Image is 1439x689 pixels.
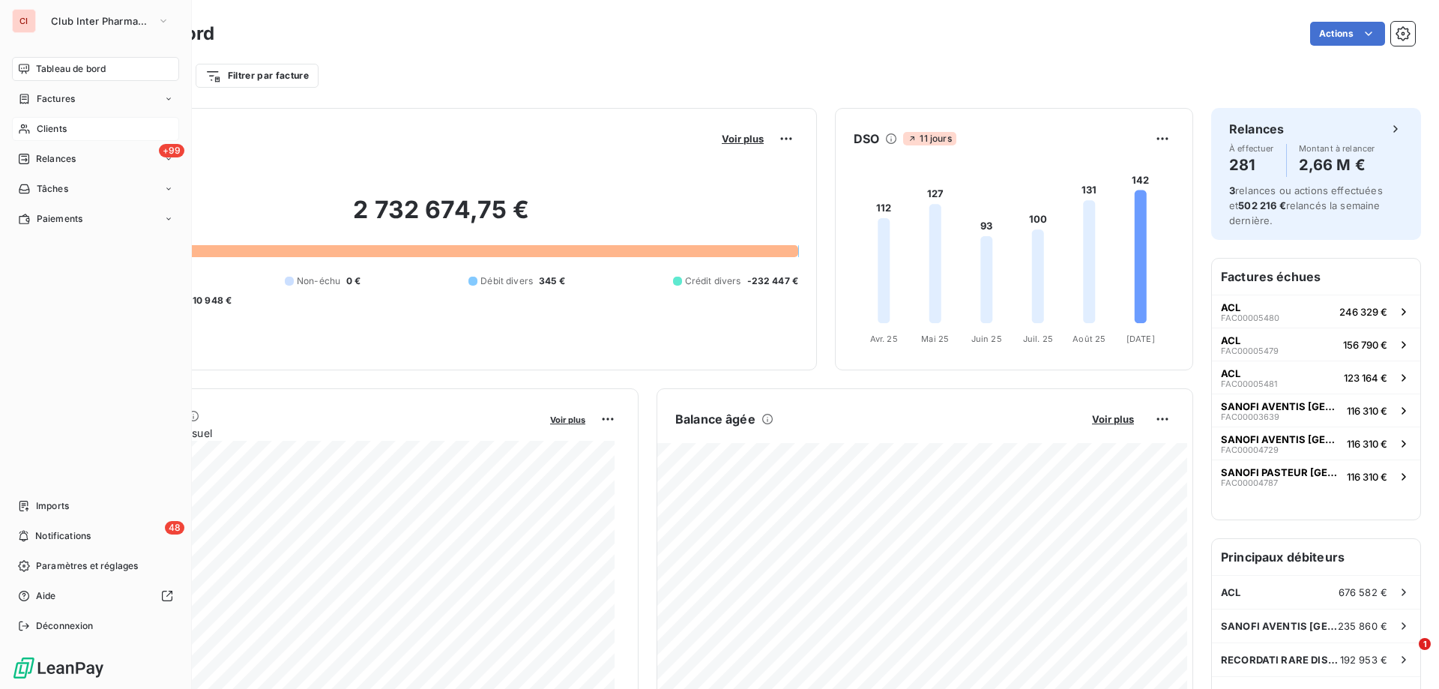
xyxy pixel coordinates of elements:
span: 502 216 € [1238,199,1285,211]
h4: 2,66 M € [1299,153,1375,177]
span: SANOFI AVENTIS [GEOGRAPHIC_DATA] [1221,433,1341,445]
button: SANOFI AVENTIS [GEOGRAPHIC_DATA]FAC00003639116 310 € [1212,394,1420,427]
tspan: [DATE] [1126,334,1155,344]
span: FAC00004787 [1221,478,1278,487]
span: Chiffre d'affaires mensuel [85,425,540,441]
span: À effectuer [1229,144,1274,153]
span: FAC00004729 [1221,445,1279,454]
span: ACL [1221,301,1240,313]
h6: DSO [854,130,879,148]
button: ACLFAC00005479156 790 € [1212,328,1420,361]
h6: Balance âgée [675,410,755,428]
span: 192 953 € [1340,654,1387,666]
span: 345 € [539,274,565,288]
button: Voir plus [1087,412,1138,426]
span: Aide [36,589,56,603]
span: FAC00005480 [1221,313,1279,322]
span: FAC00003639 [1221,412,1279,421]
span: 235 860 € [1338,620,1387,632]
h6: Relances [1229,120,1284,138]
span: 0 € [346,274,360,288]
span: Notifications [35,529,91,543]
span: 116 310 € [1347,471,1387,483]
button: ACLFAC00005481123 164 € [1212,361,1420,394]
span: Club Inter Pharmaceutique [51,15,151,27]
tspan: Juin 25 [971,334,1002,344]
span: 123 164 € [1344,372,1387,384]
span: 116 310 € [1347,405,1387,417]
iframe: Intercom live chat [1388,638,1424,674]
span: FAC00005479 [1221,346,1279,355]
button: SANOFI AVENTIS [GEOGRAPHIC_DATA]FAC00004729116 310 € [1212,427,1420,460]
span: ACL [1221,367,1240,379]
h2: 2 732 674,75 € [85,195,798,240]
tspan: Juil. 25 [1023,334,1053,344]
span: Tableau de bord [36,62,106,76]
span: ACL [1221,334,1240,346]
span: 676 582 € [1339,586,1387,598]
h4: 281 [1229,153,1274,177]
span: SANOFI PASTEUR [GEOGRAPHIC_DATA] [1221,466,1341,478]
span: Tâches [37,182,68,196]
button: Voir plus [717,132,768,145]
span: Débit divers [480,274,533,288]
span: Non-échu [297,274,340,288]
button: ACLFAC00005480246 329 € [1212,295,1420,328]
span: 3 [1229,184,1235,196]
span: Relances [36,152,76,166]
a: Aide [12,584,179,608]
span: relances ou actions effectuées et relancés la semaine dernière. [1229,184,1383,226]
span: 11 jours [903,132,956,145]
tspan: Avr. 25 [870,334,898,344]
span: -10 948 € [188,294,232,307]
span: Clients [37,122,67,136]
span: RECORDATI RARE DISEASES [1221,654,1340,666]
span: Factures [37,92,75,106]
tspan: Août 25 [1073,334,1105,344]
span: 156 790 € [1343,339,1387,351]
tspan: Mai 25 [921,334,949,344]
span: 1 [1419,638,1431,650]
div: CI [12,9,36,33]
h6: Factures échues [1212,259,1420,295]
button: Voir plus [546,412,590,426]
span: Voir plus [1092,413,1134,425]
span: SANOFI AVENTIS [GEOGRAPHIC_DATA] [1221,620,1338,632]
h6: Principaux débiteurs [1212,539,1420,575]
span: Montant à relancer [1299,144,1375,153]
span: Déconnexion [36,619,94,633]
span: Voir plus [722,133,764,145]
span: FAC00005481 [1221,379,1277,388]
span: Imports [36,499,69,513]
button: Actions [1310,22,1385,46]
span: -232 447 € [747,274,799,288]
span: Voir plus [550,415,585,425]
span: Paramètres et réglages [36,559,138,573]
img: Logo LeanPay [12,656,105,680]
span: 48 [165,521,184,535]
span: 246 329 € [1339,306,1387,318]
span: Paiements [37,212,82,226]
button: SANOFI PASTEUR [GEOGRAPHIC_DATA]FAC00004787116 310 € [1212,460,1420,493]
button: Filtrer par facture [196,64,319,88]
span: Crédit divers [685,274,741,288]
span: 116 310 € [1347,438,1387,450]
span: ACL [1221,586,1240,598]
span: SANOFI AVENTIS [GEOGRAPHIC_DATA] [1221,400,1341,412]
span: +99 [159,144,184,157]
